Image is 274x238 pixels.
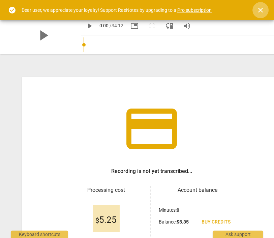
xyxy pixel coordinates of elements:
[213,231,263,238] div: Ask support
[202,219,231,226] span: Buy credits
[177,207,179,213] b: 0
[256,6,265,14] span: close
[148,22,156,30] span: fullscreen
[67,186,145,194] h3: Processing cost
[146,20,158,32] button: Fullscreen
[165,22,174,30] span: move_down
[121,98,182,159] span: credit_card
[99,23,109,28] span: 0:00
[22,7,212,14] div: Dear user, we appreciate your loyalty! Support RaeNotes by upgrading to a
[110,23,123,28] span: / 34:12
[159,207,179,214] p: Minutes :
[196,216,236,228] a: Buy credits
[86,22,94,30] span: play_arrow
[34,27,52,44] span: play_arrow
[252,2,269,18] button: Close
[130,22,139,30] span: picture_in_picture
[128,20,141,32] button: Picture in picture
[111,167,192,175] h3: Recording is not yet transcribed...
[95,215,117,225] span: 5.25
[159,186,236,194] h3: Account balance
[95,216,99,225] span: $
[11,231,68,238] div: Keyboard shortcuts
[183,22,191,30] span: volume_up
[181,20,193,32] button: Volume
[163,20,176,32] button: View player as separate pane
[177,7,212,13] a: Pro subscription
[84,20,96,32] button: Play
[159,218,189,226] p: Balance :
[177,219,189,225] b: $ 5.35
[8,6,16,14] span: check_circle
